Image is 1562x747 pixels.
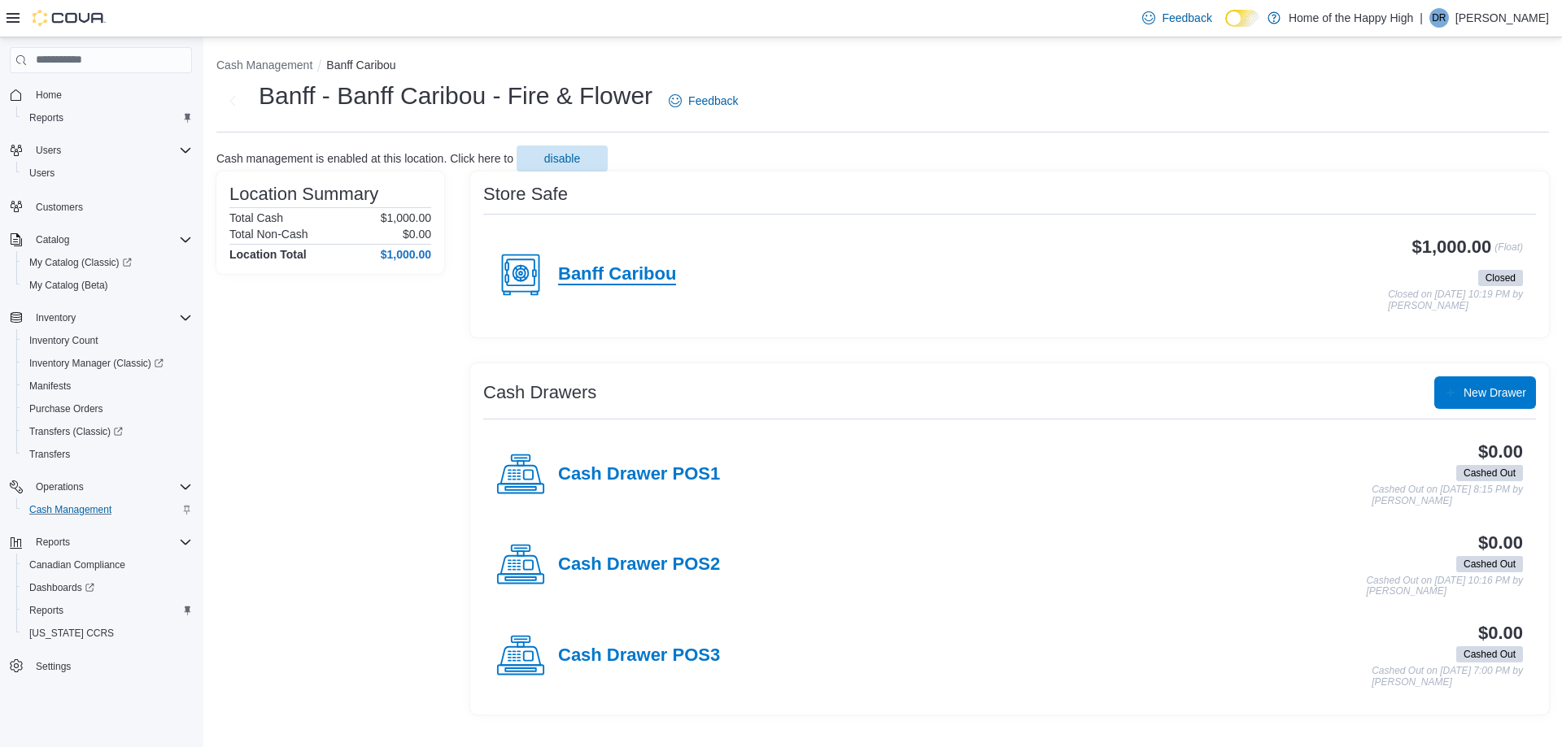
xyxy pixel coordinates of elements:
h4: $1,000.00 [381,248,431,261]
span: Manifests [29,380,71,393]
button: Operations [3,476,199,498]
button: Next [216,85,249,117]
span: Home [36,89,62,102]
span: Reports [29,604,63,617]
button: Cash Management [216,59,312,72]
p: (Float) [1494,237,1523,267]
span: Transfers (Classic) [29,425,123,438]
a: Reports [23,601,70,620]
button: Reports [29,532,76,552]
span: Dark Mode [1225,27,1226,28]
p: Cashed Out on [DATE] 8:15 PM by [PERSON_NAME] [1372,484,1523,506]
button: Customers [3,194,199,218]
span: Cashed Out [1464,557,1516,571]
h3: $0.00 [1478,442,1523,462]
span: Inventory Count [29,334,98,347]
p: Home of the Happy High [1289,8,1413,28]
h3: Location Summary [229,185,378,204]
button: Cash Management [16,498,199,521]
p: Cashed Out on [DATE] 7:00 PM by [PERSON_NAME] [1372,666,1523,688]
h4: Cash Drawer POS3 [558,645,720,667]
span: DR [1432,8,1446,28]
a: My Catalog (Classic) [16,251,199,274]
nav: An example of EuiBreadcrumbs [216,57,1549,76]
a: Manifests [23,376,77,396]
a: Inventory Count [23,331,105,350]
span: Inventory [36,311,76,324]
button: Users [29,141,68,160]
a: Transfers (Classic) [23,422,129,441]
span: Closed [1486,271,1516,285]
h6: Total Non-Cash [229,228,308,241]
a: Settings [29,657,77,676]
span: Dashboards [29,581,94,594]
button: Settings [3,654,199,678]
a: Dashboards [23,578,101,597]
span: New Drawer [1464,384,1526,401]
span: Washington CCRS [23,623,192,643]
span: Transfers [29,448,70,461]
span: Canadian Compliance [29,558,125,571]
p: [PERSON_NAME] [1455,8,1549,28]
button: Inventory Count [16,329,199,352]
span: Purchase Orders [29,402,103,415]
span: Inventory Count [23,331,192,350]
button: My Catalog (Beta) [16,274,199,297]
span: Reports [23,601,192,620]
span: Feedback [688,93,738,109]
button: Reports [16,106,199,129]
h4: Banff Caribou [558,264,676,285]
h6: Total Cash [229,211,283,224]
span: Reports [29,111,63,124]
span: Catalog [36,233,69,246]
p: Cash management is enabled at this location. Click here to [216,152,513,165]
button: Operations [29,477,90,497]
span: My Catalog (Classic) [23,253,192,272]
div: Drew Rennie [1429,8,1449,28]
a: My Catalog (Classic) [23,253,138,272]
a: Feedback [1136,2,1218,34]
a: My Catalog (Beta) [23,276,115,295]
span: Inventory Manager (Classic) [29,357,164,370]
span: Reports [23,108,192,128]
h3: Store Safe [483,185,568,204]
span: Transfers [23,445,192,464]
h4: Location Total [229,248,307,261]
img: Cova [33,10,106,26]
span: Transfers (Classic) [23,422,192,441]
p: | [1420,8,1423,28]
h4: Cash Drawer POS2 [558,554,720,575]
a: Users [23,163,61,183]
button: Manifests [16,375,199,397]
span: Feedback [1162,10,1211,26]
span: Cashed Out [1464,647,1516,662]
h4: Cash Drawer POS1 [558,464,720,485]
p: Cashed Out on [DATE] 10:16 PM by [PERSON_NAME] [1366,575,1523,597]
h3: $0.00 [1478,533,1523,553]
a: Home [29,85,68,105]
button: Catalog [29,230,76,250]
span: Manifests [23,376,192,396]
h3: Cash Drawers [483,383,596,402]
span: disable [544,150,580,167]
span: Operations [36,480,84,493]
a: Inventory Manager (Classic) [16,352,199,375]
span: My Catalog (Classic) [29,256,132,269]
span: Settings [29,656,192,676]
span: Settings [36,660,71,673]
button: New Drawer [1434,376,1536,409]
h3: $1,000.00 [1412,237,1492,257]
button: Home [3,83,199,106]
span: My Catalog (Beta) [29,279,108,292]
p: Closed on [DATE] 10:19 PM by [PERSON_NAME] [1388,289,1523,311]
a: Reports [23,108,70,128]
span: [US_STATE] CCRS [29,627,114,640]
span: Cash Management [23,500,192,519]
span: Reports [29,532,192,552]
span: Cashed Out [1456,556,1523,572]
button: Catalog [3,228,199,251]
button: [US_STATE] CCRS [16,622,199,645]
span: Canadian Compliance [23,555,192,575]
button: Transfers [16,443,199,466]
span: My Catalog (Beta) [23,276,192,295]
